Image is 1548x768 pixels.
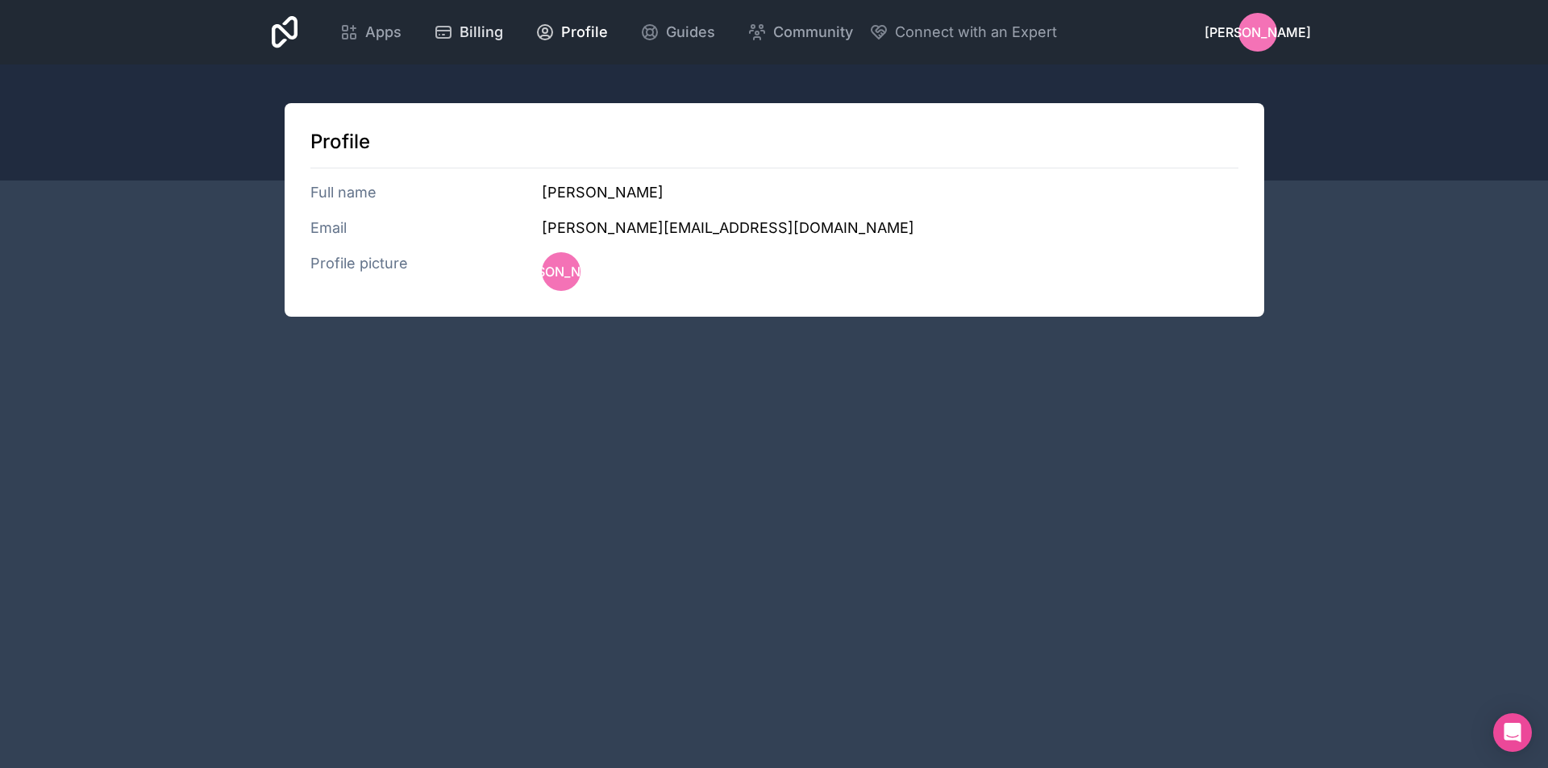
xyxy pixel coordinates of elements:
[421,15,516,50] a: Billing
[734,15,866,50] a: Community
[869,21,1057,44] button: Connect with an Expert
[1493,713,1532,752] div: Open Intercom Messenger
[522,15,621,50] a: Profile
[310,217,543,239] h3: Email
[542,217,1238,239] h3: [PERSON_NAME][EMAIL_ADDRESS][DOMAIN_NAME]
[895,21,1057,44] span: Connect with an Expert
[508,262,614,281] span: [PERSON_NAME]
[542,181,1238,204] h3: [PERSON_NAME]
[310,181,543,204] h3: Full name
[460,21,503,44] span: Billing
[627,15,728,50] a: Guides
[1205,23,1311,42] span: [PERSON_NAME]
[327,15,414,50] a: Apps
[561,21,608,44] span: Profile
[310,129,1238,155] h1: Profile
[365,21,402,44] span: Apps
[773,21,853,44] span: Community
[666,21,715,44] span: Guides
[310,252,543,291] h3: Profile picture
